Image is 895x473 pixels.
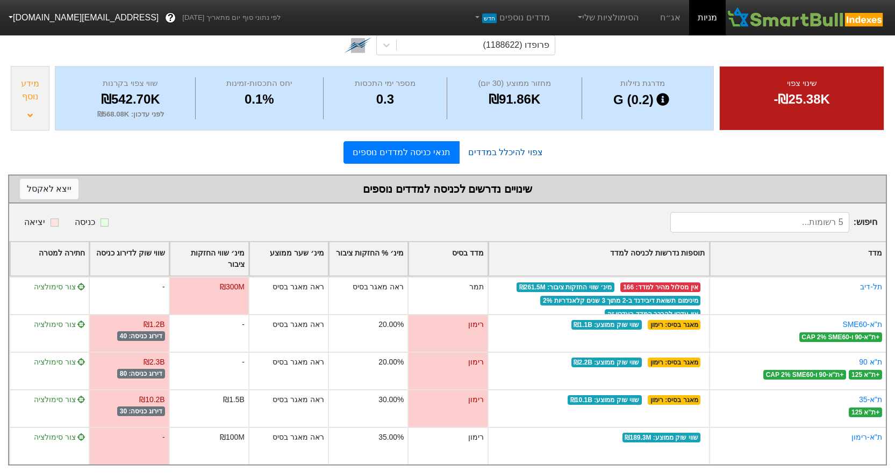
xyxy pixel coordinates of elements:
[273,394,324,405] div: ראה מאגר בסיס
[273,281,324,293] div: ראה מאגר בסיס
[198,90,321,109] div: 0.1%
[69,109,192,120] div: לפני עדכון : ₪568.08K
[20,179,78,199] button: ייצא לאקסל
[859,395,882,404] a: ת"א-35
[482,13,497,23] span: חדש
[117,406,165,416] span: דירוג כניסה: 30
[75,216,95,229] div: כניסה
[249,242,328,275] div: Toggle SortBy
[34,433,85,441] span: צור סימולציה
[182,12,281,23] span: לפי נתוני סוף יום מתאריך [DATE]
[329,242,407,275] div: Toggle SortBy
[14,77,46,103] div: מידע נוסף
[859,358,882,366] a: ת''א 90
[860,282,882,291] a: תל-דיב
[670,212,877,232] span: חיפוש :
[34,395,85,404] span: צור סימולציה
[517,282,614,292] span: מינ׳ שווי החזקות ציבור : ₪261.5M
[10,242,89,275] div: Toggle SortBy
[223,394,245,405] div: ₪1.5B
[710,242,886,275] div: Toggle SortBy
[89,276,168,314] div: -
[34,358,85,366] span: צור סימולציה
[571,320,642,330] span: שווי שוק ממוצע : ₪1.1B
[378,356,404,368] div: 20.00%
[378,319,404,330] div: 20.00%
[344,31,372,59] img: tase link
[620,282,700,292] span: אין מסלול מהיר למדד : 166
[117,369,165,379] span: דירוג כניסה: 80
[220,281,245,293] div: ₪300M
[622,433,701,442] span: שווי שוק ממוצע : ₪189.3M
[170,242,248,275] div: Toggle SortBy
[851,433,882,441] a: ת''א-רימון
[144,319,165,330] div: ₪1.2B
[407,427,487,464] div: רימון
[733,90,870,109] div: -₪25.38K
[117,331,165,341] span: דירוג כניסה: 40
[378,432,404,443] div: 35.00%
[648,320,700,330] span: מאגר בסיס : רימון
[605,309,700,319] span: אין עדכון להרכב המדד בעדכון זה
[460,142,552,163] a: צפוי להיכלל במדדים
[407,314,487,352] div: רימון
[409,242,487,275] div: Toggle SortBy
[242,356,245,368] div: -
[326,77,444,90] div: מספר ימי התכסות
[273,432,324,443] div: ראה מאגר בסיס
[144,356,165,368] div: ₪2.3B
[799,332,882,342] span: + ת"א-90 ו-CAP 2% SME60
[483,39,549,52] div: פרופדו (1188622)
[139,394,164,405] div: ₪10.2B
[849,370,882,380] span: + ת''א 125
[540,296,700,305] span: מינימום תשואת דיבידנד ב-2 מתוך 3 שנים קלאנדריות 2%
[20,181,875,197] div: שינויים נדרשים לכניסה למדדים נוספים
[90,242,168,275] div: Toggle SortBy
[450,90,579,109] div: ₪91.86K
[648,358,700,367] span: מאגר בסיס : רימון
[450,77,579,90] div: מחזור ממוצע (30 יום)
[571,7,643,28] a: הסימולציות שלי
[407,389,487,427] div: רימון
[220,432,245,443] div: ₪100M
[733,77,870,90] div: שינוי צפוי
[849,407,882,417] span: + ת''א 125
[34,282,85,291] span: צור סימולציה
[273,356,324,368] div: ראה מאגר בסיס
[69,90,192,109] div: ₪542.70K
[469,7,554,28] a: מדדים נוספיםחדש
[24,216,45,229] div: יציאה
[242,319,245,330] div: -
[842,320,882,329] a: ת''א-SME60
[168,11,174,25] span: ?
[763,370,846,380] span: + ת"א-90 ו-CAP 2% SME60
[568,395,642,405] span: שווי שוק ממוצע : ₪10.1B
[648,395,700,405] span: מאגר בסיס : רימון
[489,242,709,275] div: Toggle SortBy
[726,7,886,28] img: SmartBull
[326,90,444,109] div: 0.3
[343,141,459,164] a: תנאי כניסה למדדים נוספים
[89,427,168,464] div: -
[353,281,404,293] div: ראה מאגר בסיס
[407,276,487,314] div: תמר
[378,394,404,405] div: 30.00%
[273,319,324,330] div: ראה מאגר בסיס
[69,77,192,90] div: שווי צפוי בקרנות
[585,90,700,110] div: G (0.2)
[670,212,849,232] input: 5 רשומות...
[34,320,85,329] span: צור סימולציה
[585,77,700,90] div: מדרגת נזילות
[571,358,642,367] span: שווי שוק ממוצע : ₪2.2B
[407,352,487,389] div: רימון
[198,77,321,90] div: יחס התכסות-זמינות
